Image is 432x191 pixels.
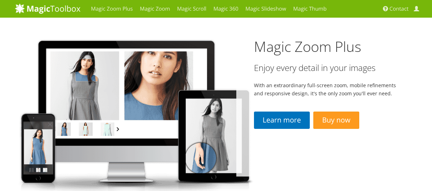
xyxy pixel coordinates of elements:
[254,37,361,56] a: Magic Zoom Plus
[390,5,409,12] span: Contact
[15,3,81,14] img: MagicToolbox.com - Image tools for your website
[254,63,400,72] h3: Enjoy every detail in your images
[254,81,400,97] p: With an extraordinary full-screen zoom, mobile refinements and responsive design, it's the only z...
[313,112,359,129] a: Buy now
[254,112,310,129] a: Learn more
